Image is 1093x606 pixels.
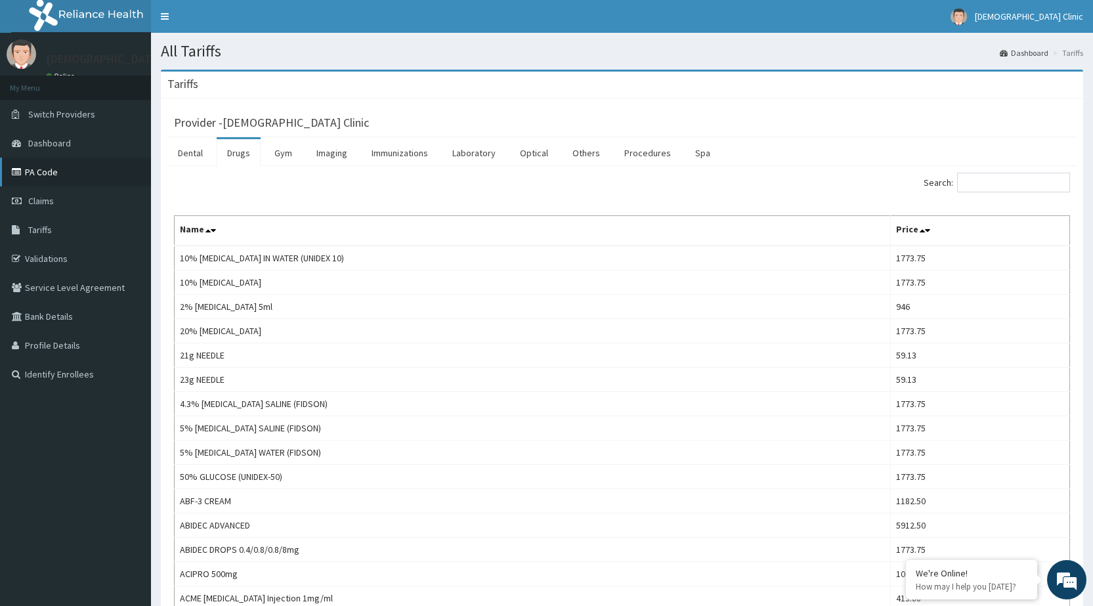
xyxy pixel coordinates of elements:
span: Claims [28,195,54,207]
td: 5% [MEDICAL_DATA] SALINE (FIDSON) [175,416,891,441]
td: 5912.50 [891,513,1070,538]
a: Procedures [614,139,681,167]
span: [DEMOGRAPHIC_DATA] Clinic [975,11,1083,22]
a: Gym [264,139,303,167]
td: 1773.75 [891,392,1070,416]
td: 10% [MEDICAL_DATA] [175,271,891,295]
a: Spa [685,139,721,167]
th: Name [175,216,891,246]
a: Imaging [306,139,358,167]
td: 1773.75 [891,465,1070,489]
td: 59.13 [891,343,1070,368]
td: 1182.50 [891,489,1070,513]
td: ACIPRO 500mg [175,562,891,586]
a: Drugs [217,139,261,167]
h3: Tariffs [167,78,198,90]
a: Dashboard [1000,47,1048,58]
input: Search: [957,173,1070,192]
td: 1773.75 [891,441,1070,465]
td: 21g NEEDLE [175,343,891,368]
label: Search: [924,173,1070,192]
span: Switch Providers [28,108,95,120]
a: Laboratory [442,139,506,167]
h3: Provider - [DEMOGRAPHIC_DATA] Clinic [174,117,369,129]
td: 2% [MEDICAL_DATA] 5ml [175,295,891,319]
td: 59.13 [891,368,1070,392]
td: 50% GLUCOSE (UNIDEX-50) [175,465,891,489]
a: Dental [167,139,213,167]
td: 1773.75 [891,246,1070,271]
th: Price [891,216,1070,246]
a: Online [46,72,77,81]
a: Others [562,139,611,167]
p: [DEMOGRAPHIC_DATA] Clinic [46,53,192,65]
a: Immunizations [361,139,439,167]
td: 946 [891,295,1070,319]
td: 4.3% [MEDICAL_DATA] SALINE (FIDSON) [175,392,891,416]
p: How may I help you today? [916,581,1027,592]
td: 10% [MEDICAL_DATA] IN WATER (UNIDEX 10) [175,246,891,271]
span: Tariffs [28,224,52,236]
td: 1773.75 [891,538,1070,562]
td: 20% [MEDICAL_DATA] [175,319,891,343]
li: Tariffs [1050,47,1083,58]
td: 106.42 [891,562,1070,586]
td: ABIDEC ADVANCED [175,513,891,538]
h1: All Tariffs [161,43,1083,60]
img: User Image [7,39,36,69]
td: 23g NEEDLE [175,368,891,392]
td: ABIDEC DROPS 0.4/0.8/0.8/8mg [175,538,891,562]
td: 1773.75 [891,271,1070,295]
td: 5% [MEDICAL_DATA] WATER (FIDSON) [175,441,891,465]
td: ABF-3 CREAM [175,489,891,513]
div: We're Online! [916,567,1027,579]
img: User Image [951,9,967,25]
td: 1773.75 [891,319,1070,343]
a: Optical [509,139,559,167]
td: 1773.75 [891,416,1070,441]
span: Dashboard [28,137,71,149]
